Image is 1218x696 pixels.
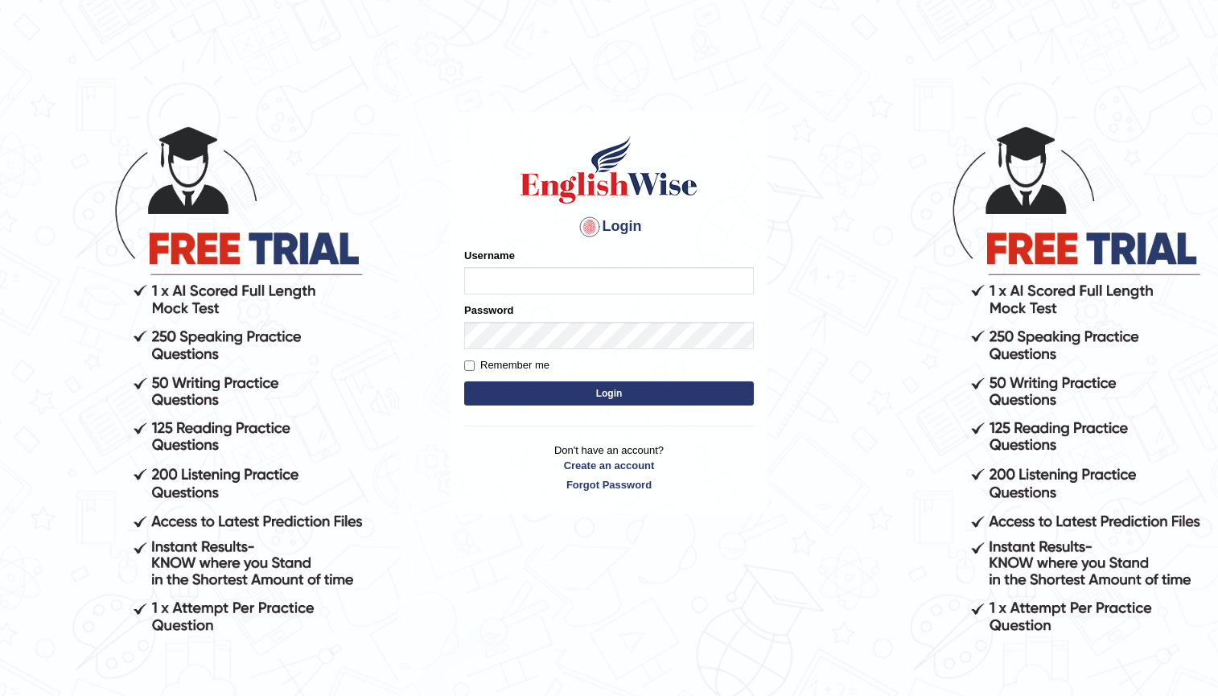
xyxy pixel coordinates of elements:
[464,381,754,406] button: Login
[464,357,549,373] label: Remember me
[464,303,513,318] label: Password
[464,477,754,492] a: Forgot Password
[464,443,754,492] p: Don't have an account?
[464,214,754,240] h4: Login
[464,360,475,371] input: Remember me
[464,458,754,473] a: Create an account
[464,248,515,263] label: Username
[517,134,701,206] img: Logo of English Wise sign in for intelligent practice with AI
